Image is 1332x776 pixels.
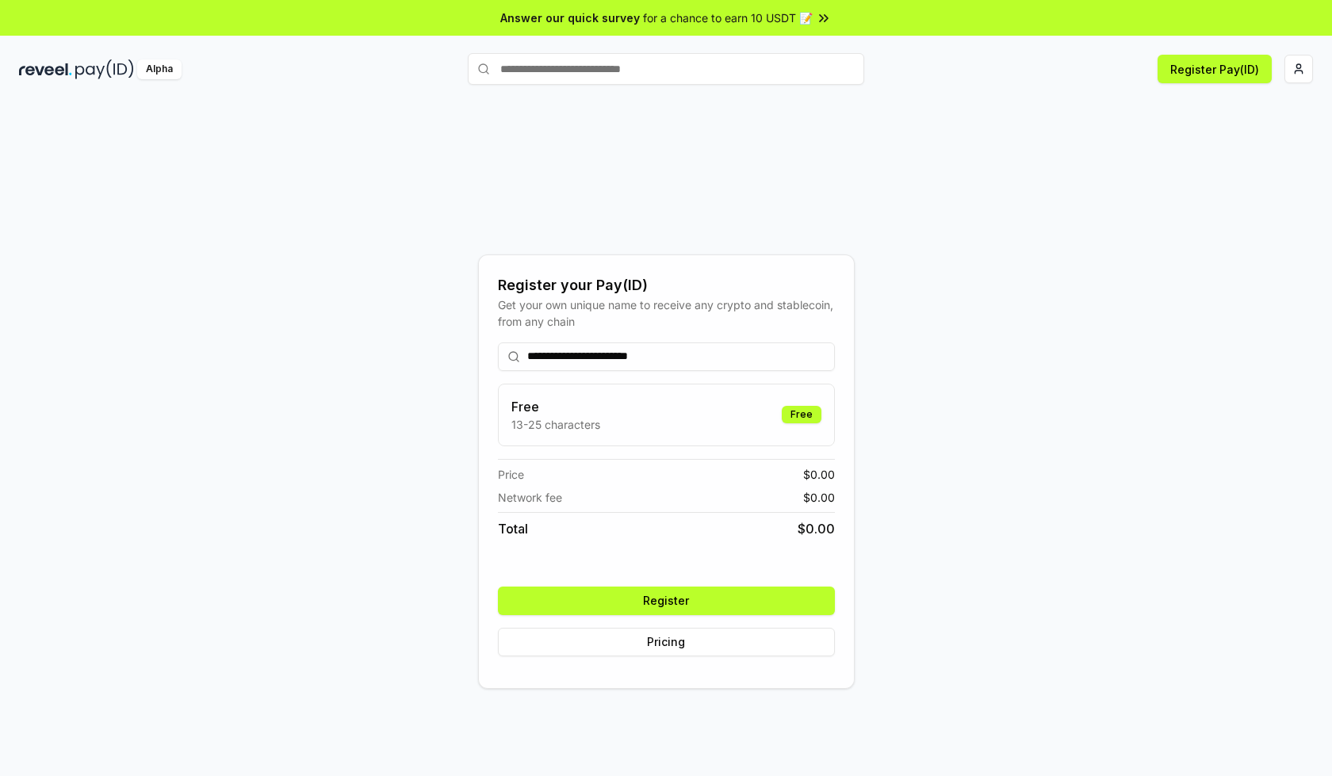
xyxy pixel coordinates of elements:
button: Register [498,587,835,615]
button: Pricing [498,628,835,656]
span: for a chance to earn 10 USDT 📝 [643,10,813,26]
span: Price [498,466,524,483]
span: $ 0.00 [803,489,835,506]
button: Register Pay(ID) [1158,55,1272,83]
span: $ 0.00 [798,519,835,538]
div: Register your Pay(ID) [498,274,835,296]
span: Answer our quick survey [500,10,640,26]
div: Alpha [137,59,182,79]
img: pay_id [75,59,134,79]
span: $ 0.00 [803,466,835,483]
span: Total [498,519,528,538]
img: reveel_dark [19,59,72,79]
h3: Free [511,397,600,416]
div: Get your own unique name to receive any crypto and stablecoin, from any chain [498,296,835,330]
p: 13-25 characters [511,416,600,433]
span: Network fee [498,489,562,506]
div: Free [782,406,821,423]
